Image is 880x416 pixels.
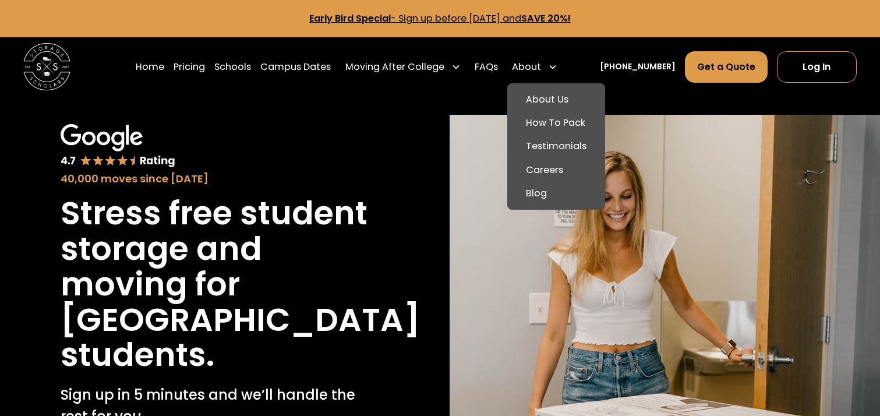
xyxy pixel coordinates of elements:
[61,124,175,168] img: Google 4.7 star rating
[777,51,857,83] a: Log In
[512,135,600,158] a: Testimonials
[512,60,541,74] div: About
[345,60,444,74] div: Moving After College
[61,337,214,373] h1: students.
[61,171,370,186] div: 40,000 moves since [DATE]
[61,196,370,302] h1: Stress free student storage and moving for
[23,43,70,90] img: Storage Scholars main logo
[512,111,600,135] a: How To Pack
[521,12,571,25] strong: SAVE 20%!
[345,115,470,138] a: Commercial Moving
[340,51,465,83] div: Moving After College
[340,110,474,190] nav: Moving After College
[309,12,571,25] a: Early Bird Special- Sign up before [DATE] andSAVE 20%!
[260,51,331,83] a: Campus Dates
[345,139,470,162] a: Post Grad Moving
[23,43,70,90] a: home
[136,51,164,83] a: Home
[512,158,600,182] a: Careers
[507,51,562,83] div: About
[174,51,205,83] a: Pricing
[600,61,676,73] a: [PHONE_NUMBER]
[61,302,420,338] h1: [GEOGRAPHIC_DATA]
[512,182,600,205] a: Blog
[345,162,470,185] a: Get a Quote
[507,83,605,210] nav: About
[309,12,391,25] strong: Early Bird Special
[475,51,498,83] a: FAQs
[214,51,251,83] a: Schools
[512,88,600,111] a: About Us
[685,51,768,83] a: Get a Quote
